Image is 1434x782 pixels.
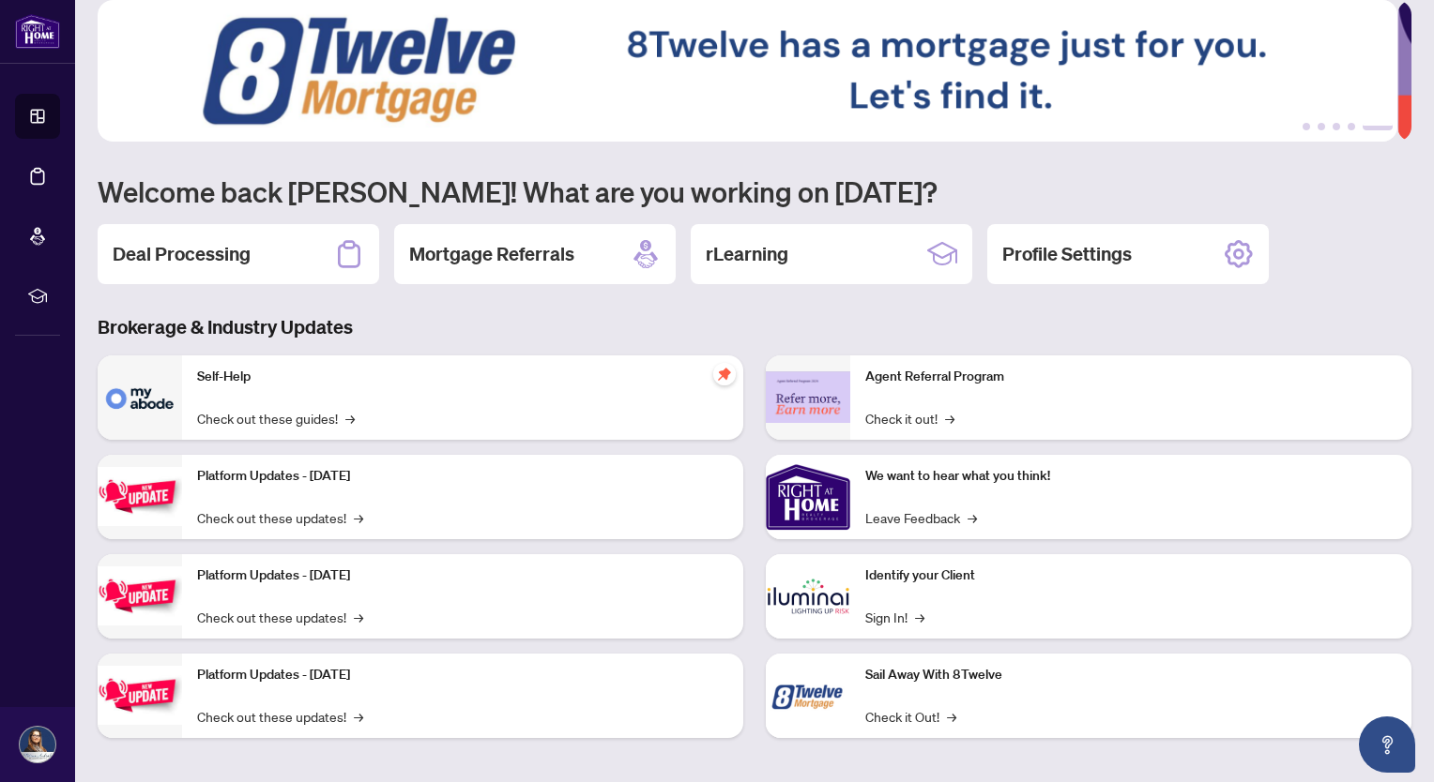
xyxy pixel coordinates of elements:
p: Identify your Client [865,565,1396,586]
span: → [915,607,924,627]
p: Self-Help [197,367,728,387]
h3: Brokerage & Industry Updates [98,314,1411,340]
span: → [354,507,363,528]
span: → [345,408,355,429]
button: 5 [1363,123,1393,130]
img: Profile Icon [20,727,55,762]
p: We want to hear what you think! [865,466,1396,487]
span: → [354,706,363,727]
img: We want to hear what you think! [766,455,850,539]
img: Platform Updates - July 8, 2025 [98,566,182,625]
img: Platform Updates - June 23, 2025 [98,666,182,725]
p: Sail Away With 8Twelve [865,665,1396,685]
p: Platform Updates - [DATE] [197,565,728,586]
span: pushpin [713,363,736,385]
button: Open asap [1359,716,1415,773]
h2: Profile Settings [1002,241,1132,267]
h2: Mortgage Referrals [409,241,574,267]
a: Check it Out!→ [865,706,956,727]
a: Check out these updates!→ [197,706,363,727]
span: → [947,706,956,727]
span: → [354,607,363,627]
span: → [968,507,977,528]
img: Agent Referral Program [766,371,850,423]
a: Leave Feedback→ [865,507,977,528]
a: Check out these updates!→ [197,507,363,528]
h1: Welcome back [PERSON_NAME]! What are you working on [DATE]? [98,173,1411,209]
img: Sail Away With 8Twelve [766,654,850,738]
span: → [945,408,954,429]
a: Check it out!→ [865,408,954,429]
img: Self-Help [98,355,182,440]
p: Platform Updates - [DATE] [197,665,728,685]
button: 1 [1303,123,1310,130]
img: Identify your Client [766,554,850,639]
a: Check out these updates!→ [197,607,363,627]
p: Agent Referral Program [865,367,1396,387]
button: 2 [1318,123,1325,130]
img: logo [15,14,60,49]
a: Sign In!→ [865,607,924,627]
a: Check out these guides!→ [197,408,355,429]
img: Platform Updates - July 21, 2025 [98,467,182,526]
p: Platform Updates - [DATE] [197,466,728,487]
button: 3 [1333,123,1340,130]
h2: rLearning [706,241,788,267]
h2: Deal Processing [113,241,251,267]
button: 4 [1348,123,1355,130]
